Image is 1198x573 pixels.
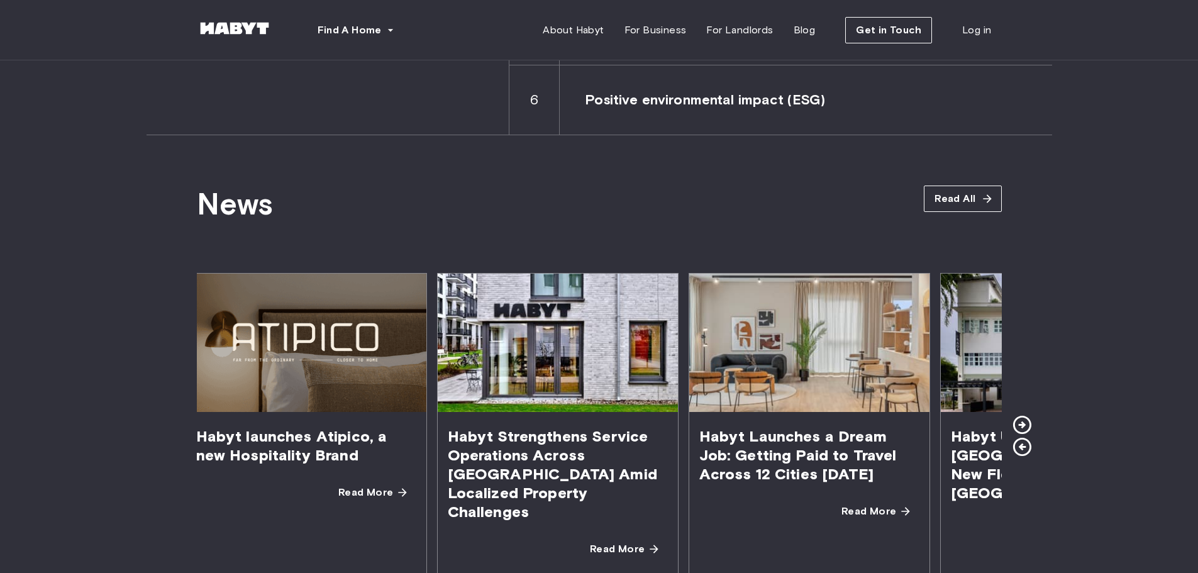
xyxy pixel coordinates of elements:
a: About Habyt [533,18,614,43]
span: About Habyt [543,23,604,38]
span: Read More [590,542,645,557]
span: Read All [935,191,975,206]
span: 6 [530,91,538,109]
span: Read More [338,485,394,500]
span: News [197,186,273,223]
a: Read More [580,537,668,562]
span: Read More [841,504,897,519]
a: Read More [328,480,416,505]
span: Habyt Unveils Kada at [GEOGRAPHIC_DATA], A New Flex Property in [GEOGRAPHIC_DATA] [941,412,1181,518]
span: Log in [962,23,991,38]
span: Habyt Launches a Dream Job: Getting Paid to Travel Across 12 Cities [DATE] [689,412,929,499]
b: Positive environmental impact (ESG) [585,91,825,108]
span: Habyt Strengthens Service Operations Across [GEOGRAPHIC_DATA] Amid Localized Property Challenges [438,412,678,537]
span: Habyt launches Atipico, a new Hospitality Brand [186,412,426,480]
img: Habyt [197,22,272,35]
span: Get in Touch [856,23,921,38]
a: For Landlords [696,18,783,43]
a: For Business [614,18,697,43]
a: Log in [952,18,1001,43]
span: Blog [794,23,816,38]
a: Read All [924,186,1001,212]
span: For Business [624,23,687,38]
span: Find A Home [318,23,382,38]
button: Get in Touch [845,17,932,43]
a: Blog [784,18,826,43]
button: Find A Home [308,18,404,43]
span: For Landlords [706,23,773,38]
a: Read More [831,499,919,524]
